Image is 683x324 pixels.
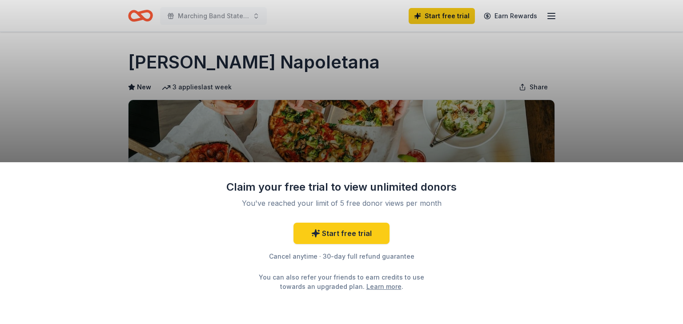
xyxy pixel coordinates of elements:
div: Cancel anytime · 30-day full refund guarantee [226,251,457,262]
div: You can also refer your friends to earn credits to use towards an upgraded plan. . [251,272,432,291]
a: Learn more [366,282,402,291]
div: Claim your free trial to view unlimited donors [226,180,457,194]
a: Start free trial [293,223,390,244]
div: You've reached your limit of 5 free donor views per month [237,198,446,208]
